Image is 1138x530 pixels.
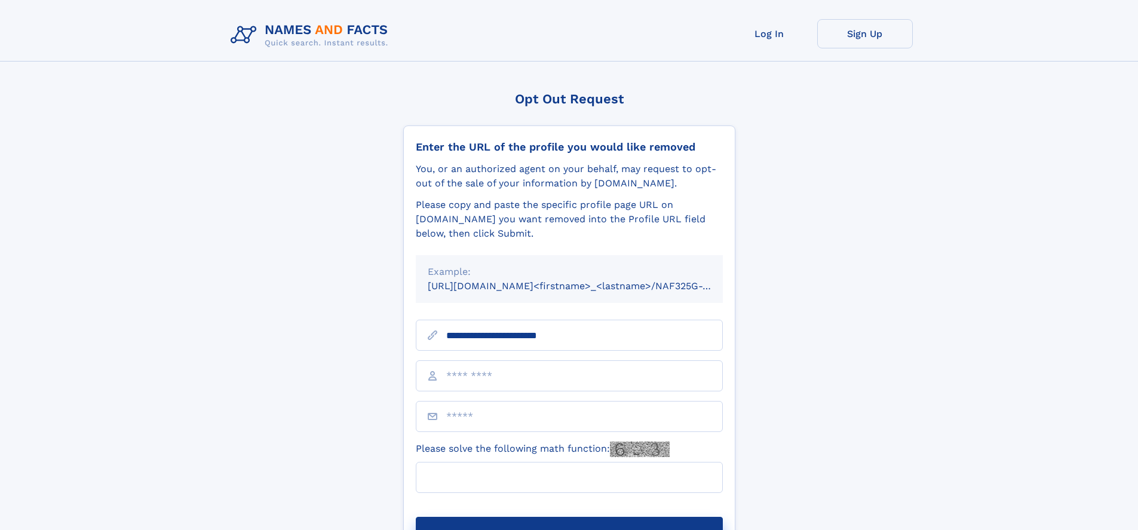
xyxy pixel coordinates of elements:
div: Opt Out Request [403,91,735,106]
label: Please solve the following math function: [416,442,670,457]
small: [URL][DOMAIN_NAME]<firstname>_<lastname>/NAF325G-xxxxxxxx [428,280,746,292]
div: Example: [428,265,711,279]
div: Enter the URL of the profile you would like removed [416,140,723,154]
img: Logo Names and Facts [226,19,398,51]
div: Please copy and paste the specific profile page URL on [DOMAIN_NAME] you want removed into the Pr... [416,198,723,241]
a: Log In [722,19,817,48]
a: Sign Up [817,19,913,48]
div: You, or an authorized agent on your behalf, may request to opt-out of the sale of your informatio... [416,162,723,191]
